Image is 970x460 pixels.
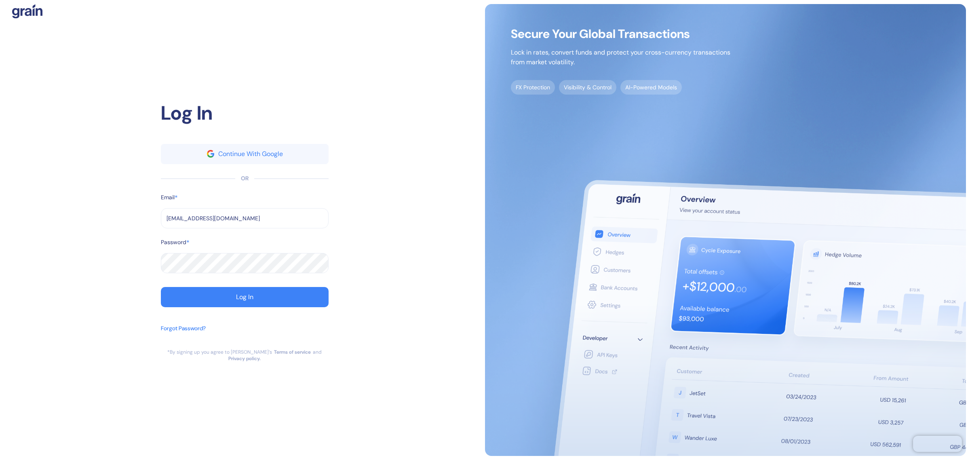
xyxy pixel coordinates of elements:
[207,150,214,157] img: google
[274,349,311,355] a: Terms of service
[161,287,329,307] button: Log In
[218,151,283,157] div: Continue With Google
[511,48,730,67] p: Lock in rates, convert funds and protect your cross-currency transactions from market volatility.
[620,80,682,95] span: AI-Powered Models
[161,324,206,333] div: Forgot Password?
[236,294,253,300] div: Log In
[228,355,261,362] a: Privacy policy.
[511,80,555,95] span: FX Protection
[241,174,249,183] div: OR
[161,208,329,228] input: example@email.com
[161,99,329,128] div: Log In
[913,436,962,452] iframe: Chatra live chat
[511,30,730,38] span: Secure Your Global Transactions
[161,193,175,202] label: Email
[161,144,329,164] button: googleContinue With Google
[559,80,616,95] span: Visibility & Control
[313,349,322,355] div: and
[485,4,966,456] img: signup-main-image
[161,320,206,349] button: Forgot Password?
[167,349,272,355] div: *By signing up you agree to [PERSON_NAME]’s
[12,4,42,19] img: logo
[161,238,186,247] label: Password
